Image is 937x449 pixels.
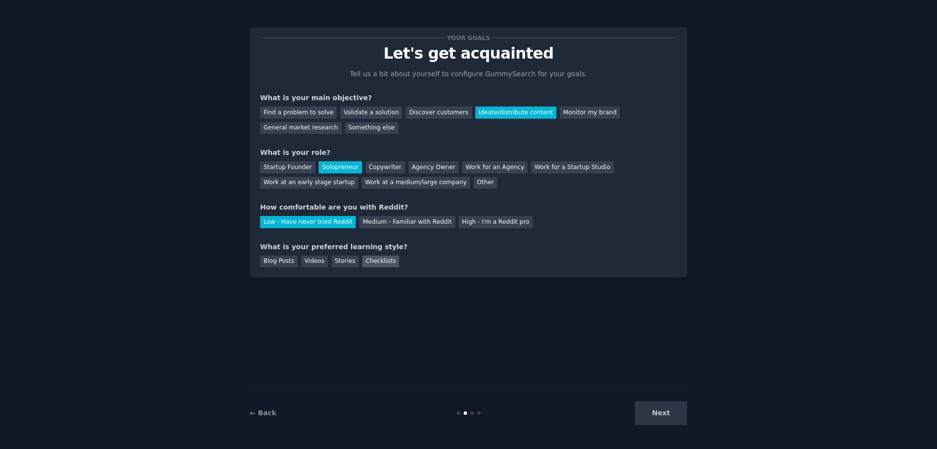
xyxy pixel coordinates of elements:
div: Work for a Startup Studio [531,161,613,173]
div: Solopreneur [319,161,362,173]
div: How comfortable are you with Reddit? [260,202,677,213]
div: Validate a solution [340,107,402,119]
div: Copywriter [366,161,405,173]
a: ← Back [250,409,276,417]
div: Blog Posts [260,256,298,268]
div: Find a problem to solve [260,107,337,119]
div: High - I'm a Reddit pro [459,216,533,228]
div: Something else [345,122,398,134]
div: Startup Founder [260,161,315,173]
p: Let's get acquainted [260,45,677,62]
p: Tell us a bit about yourself to configure GummySearch for your goals. [346,69,591,79]
div: Work at an early stage startup [260,177,358,189]
div: Work for an Agency [462,161,528,173]
div: Agency Owner [408,161,459,173]
div: Videos [301,256,328,268]
span: Your goals [445,33,492,43]
div: General market research [260,122,342,134]
div: Ideate/distribute content [475,107,556,119]
div: Work at a medium/large company [362,177,470,189]
div: Stories [331,256,359,268]
div: Medium - Familiar with Reddit [359,216,455,228]
div: Low - Have never tried Reddit [260,216,356,228]
div: Other [473,177,497,189]
div: Monitor my brand [560,107,620,119]
div: Checklists [362,256,399,268]
div: What is your main objective? [260,93,677,103]
div: What is your role? [260,148,677,158]
div: Discover customers [406,107,471,119]
div: What is your preferred learning style? [260,242,677,252]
